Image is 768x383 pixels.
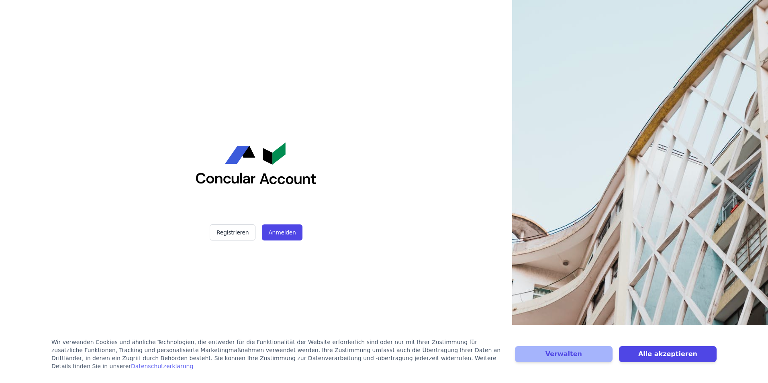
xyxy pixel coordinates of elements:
button: Registrieren [210,224,255,240]
div: Wir verwenden Cookies und ähnliche Technologien, die entweder für die Funktionalität der Website ... [51,338,505,370]
button: Alle akzeptieren [619,346,717,362]
img: Concular [196,143,316,184]
button: Anmelden [262,224,302,240]
button: Verwalten [515,346,613,362]
a: Datenschutzerklärung [131,363,193,369]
